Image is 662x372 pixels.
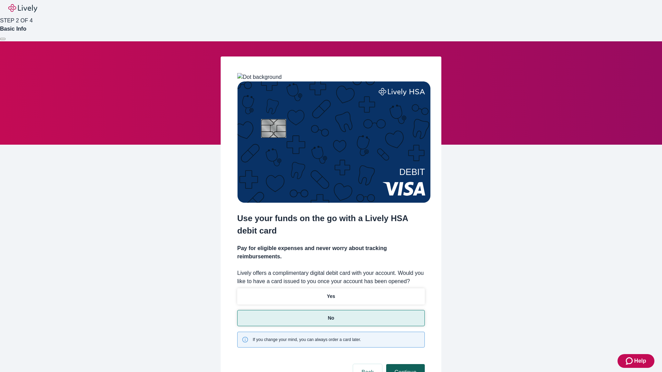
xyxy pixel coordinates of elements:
img: Debit card [237,81,431,203]
img: Dot background [237,73,282,81]
button: Zendesk support iconHelp [618,354,654,368]
button: Yes [237,288,425,304]
label: Lively offers a complimentary digital debit card with your account. Would you like to have a card... [237,269,425,286]
svg: Zendesk support icon [626,357,634,365]
button: No [237,310,425,326]
span: If you change your mind, you can always order a card later. [253,337,361,343]
img: Lively [8,4,37,12]
h2: Use your funds on the go with a Lively HSA debit card [237,212,425,237]
span: Help [634,357,646,365]
h4: Pay for eligible expenses and never worry about tracking reimbursements. [237,244,425,261]
p: No [328,314,334,322]
p: Yes [327,293,335,300]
